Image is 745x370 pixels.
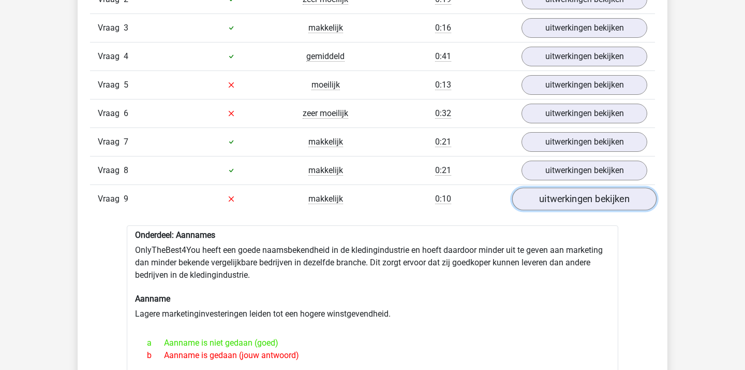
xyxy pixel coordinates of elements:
[521,161,647,180] a: uitwerkingen bekijken
[98,136,124,148] span: Vraag
[521,75,647,95] a: uitwerkingen bekijken
[435,194,451,204] span: 0:10
[124,108,128,118] span: 6
[139,349,606,362] div: Aanname is gedaan (jouw antwoord)
[521,104,647,123] a: uitwerkingen bekijken
[311,80,340,90] span: moeilijk
[521,18,647,38] a: uitwerkingen bekijken
[308,194,343,204] span: makkelijk
[303,108,348,119] span: zeer moeilijk
[124,137,128,147] span: 7
[124,80,128,90] span: 5
[308,137,343,147] span: makkelijk
[435,80,451,90] span: 0:13
[98,107,124,120] span: Vraag
[124,165,128,175] span: 8
[98,50,124,63] span: Vraag
[521,132,647,152] a: uitwerkingen bekijken
[98,164,124,177] span: Vraag
[135,294,610,304] h6: Aanname
[512,188,657,210] a: uitwerkingen bekijken
[147,349,164,362] span: b
[124,23,128,33] span: 3
[124,51,128,61] span: 4
[435,51,451,62] span: 0:41
[147,337,164,349] span: a
[124,194,128,204] span: 9
[435,108,451,119] span: 0:32
[135,230,610,240] h6: Onderdeel: Aannames
[98,79,124,91] span: Vraag
[521,47,647,66] a: uitwerkingen bekijken
[306,51,345,62] span: gemiddeld
[435,165,451,176] span: 0:21
[435,137,451,147] span: 0:21
[435,23,451,33] span: 0:16
[98,22,124,34] span: Vraag
[308,165,343,176] span: makkelijk
[139,337,606,349] div: Aanname is niet gedaan (goed)
[308,23,343,33] span: makkelijk
[98,193,124,205] span: Vraag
